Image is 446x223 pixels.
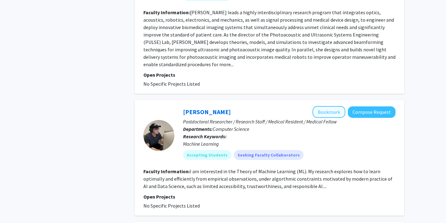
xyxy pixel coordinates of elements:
[143,81,200,87] span: No Specific Projects Listed
[183,108,231,116] a: [PERSON_NAME]
[143,9,396,67] fg-read-more: [PERSON_NAME] leads a highly interdisciplinary research program that integrates optics, acoustics...
[143,168,190,174] b: Faculty Information:
[183,133,227,139] b: Research Keywords:
[143,168,392,189] fg-read-more: I am interested in the Theory of Machine Learning (ML). My research explores how to learn optimal...
[183,126,213,132] b: Departments:
[183,140,396,148] div: Machine Learning
[5,195,26,218] iframe: Chat
[213,126,249,132] span: Computer Science
[234,150,304,160] mat-chip: Seeking Faculty Collaborators
[183,118,396,125] p: Postdoctoral Researcher / Research Staff / Medical Resident / Medical Fellow
[183,150,231,160] mat-chip: Accepting Students
[143,203,200,209] span: No Specific Projects Listed
[348,106,396,118] button: Compose Request to Thanh Nguyen-Tang
[143,9,190,15] b: Faculty Information:
[143,193,396,200] p: Open Projects
[143,71,396,79] p: Open Projects
[313,106,345,118] button: Add Thanh Nguyen-Tang to Bookmarks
